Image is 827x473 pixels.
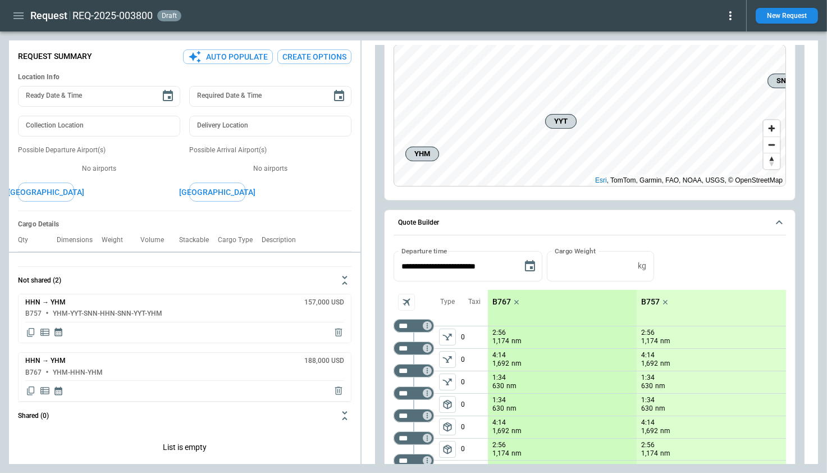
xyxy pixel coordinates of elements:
[18,412,49,420] h6: Shared (0)
[641,359,658,369] p: 1,692
[53,385,63,397] span: Display quote schedule
[641,329,655,337] p: 2:56
[304,357,344,365] h6: 188,000 USD
[595,176,607,184] a: Esri
[398,294,415,311] span: Aircraft selection
[595,175,783,186] div: , TomTom, Garmin, FAO, NOAA, USGS, © OpenStreetMap
[439,351,456,368] button: left aligned
[394,210,786,236] button: Quote Builder
[53,369,103,376] h6: YHM-HHN-YHM
[25,310,42,317] h6: B757
[218,236,262,244] p: Cargo Type
[492,329,506,337] p: 2:56
[394,364,434,378] div: Too short
[442,399,453,410] span: package_2
[555,246,596,256] label: Cargo Weight
[439,419,456,435] span: Type of sector
[764,153,780,169] button: Reset bearing to north
[25,357,66,365] h6: HHN → YHM
[461,349,488,371] p: 0
[492,404,504,413] p: 630
[492,426,509,436] p: 1,692
[641,297,660,307] p: B757
[511,336,522,346] p: nm
[439,374,456,390] button: left aligned
[72,9,153,22] h2: REQ-2025-003800
[641,404,653,413] p: 630
[442,444,453,455] span: package_2
[25,385,36,397] span: Copy quote content
[641,396,655,404] p: 1:34
[189,164,351,174] p: No airports
[394,431,434,445] div: Too short
[394,454,434,467] div: Too short
[492,381,504,391] p: 630
[655,381,665,391] p: nm
[25,369,42,376] h6: B767
[641,449,658,458] p: 1,174
[102,236,132,244] p: Weight
[39,327,51,338] span: Display detailed quote content
[492,336,509,346] p: 1,174
[18,236,37,244] p: Qty
[511,449,522,458] p: nm
[39,385,51,397] span: Display detailed quote content
[333,385,344,397] span: Delete quote
[660,336,670,346] p: nm
[394,386,434,400] div: Too short
[641,381,653,391] p: 630
[461,439,488,460] p: 0
[439,441,456,458] button: left aligned
[442,421,453,433] span: package_2
[511,359,522,369] p: nm
[18,429,351,469] p: List is empty
[641,426,658,436] p: 1,692
[394,319,434,333] div: Too short
[439,441,456,458] span: Type of sector
[183,49,273,65] button: Auto Populate
[53,327,63,338] span: Display quote schedule
[25,327,36,338] span: Copy quote content
[468,297,481,307] p: Taxi
[511,426,522,436] p: nm
[25,299,66,306] h6: HHN → YHM
[333,327,344,338] span: Delete quote
[179,236,218,244] p: Stackable
[57,236,102,244] p: Dimensions
[262,236,305,244] p: Description
[660,359,670,369] p: nm
[492,297,511,307] p: B767
[30,9,67,22] h1: Request
[328,85,350,107] button: Choose date
[18,220,351,229] h6: Cargo Details
[18,402,351,429] button: Shared (0)
[439,396,456,413] span: Type of sector
[53,310,162,317] h6: YHM-YYT-SNN-HHN-SNN-YYT-YHM
[18,429,351,469] div: Not shared (2)
[304,299,344,306] h6: 157,000 USD
[492,351,506,360] p: 4:14
[18,277,61,284] h6: Not shared (2)
[492,359,509,369] p: 1,692
[439,374,456,390] span: Type of sector
[641,441,655,449] p: 2:56
[18,52,92,61] p: Request Summary
[655,404,665,413] p: nm
[550,116,572,127] span: YYT
[492,396,506,404] p: 1:34
[461,416,488,438] p: 0
[519,255,541,278] button: Choose date, selected date is Sep 12, 2025
[764,120,780,137] button: Zoom in
[18,145,180,155] p: Possible Departure Airport(s)
[506,404,517,413] p: nm
[461,394,488,416] p: 0
[641,336,658,346] p: 1,174
[159,12,179,20] span: draft
[660,449,670,458] p: nm
[638,261,646,271] p: kg
[18,294,351,402] div: Not shared (2)
[756,8,818,24] button: New Request
[401,246,447,256] label: Departure time
[410,148,434,160] span: YHM
[461,326,488,348] p: 0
